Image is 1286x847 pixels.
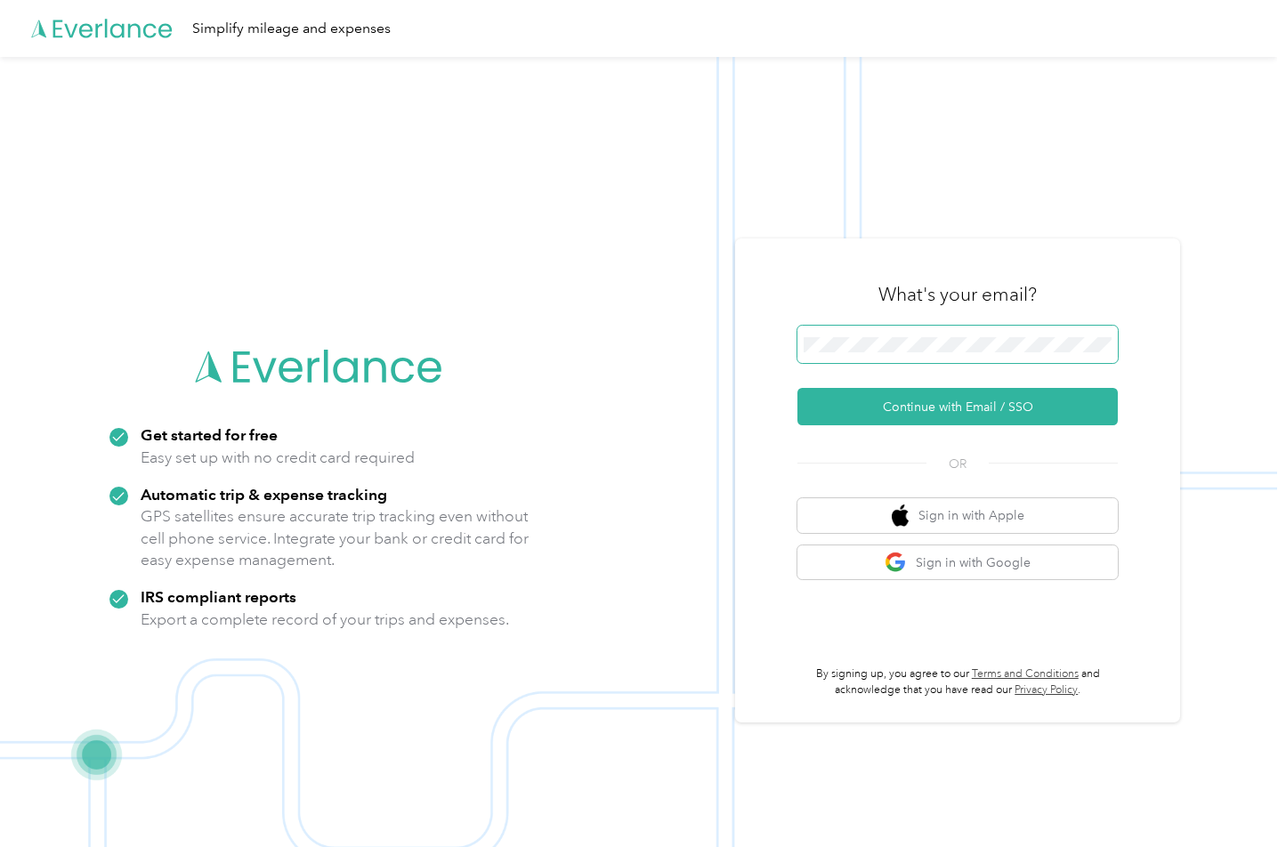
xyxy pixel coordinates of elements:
[797,498,1118,533] button: apple logoSign in with Apple
[141,485,387,504] strong: Automatic trip & expense tracking
[141,609,509,631] p: Export a complete record of your trips and expenses.
[141,505,530,571] p: GPS satellites ensure accurate trip tracking even without cell phone service. Integrate your bank...
[892,504,910,527] img: apple logo
[1015,683,1078,697] a: Privacy Policy
[141,425,278,444] strong: Get started for free
[878,282,1037,307] h3: What's your email?
[926,455,989,473] span: OR
[885,552,907,574] img: google logo
[972,667,1079,681] a: Terms and Conditions
[141,587,296,606] strong: IRS compliant reports
[192,18,391,40] div: Simplify mileage and expenses
[797,666,1118,698] p: By signing up, you agree to our and acknowledge that you have read our .
[141,447,415,469] p: Easy set up with no credit card required
[797,545,1118,580] button: google logoSign in with Google
[797,388,1118,425] button: Continue with Email / SSO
